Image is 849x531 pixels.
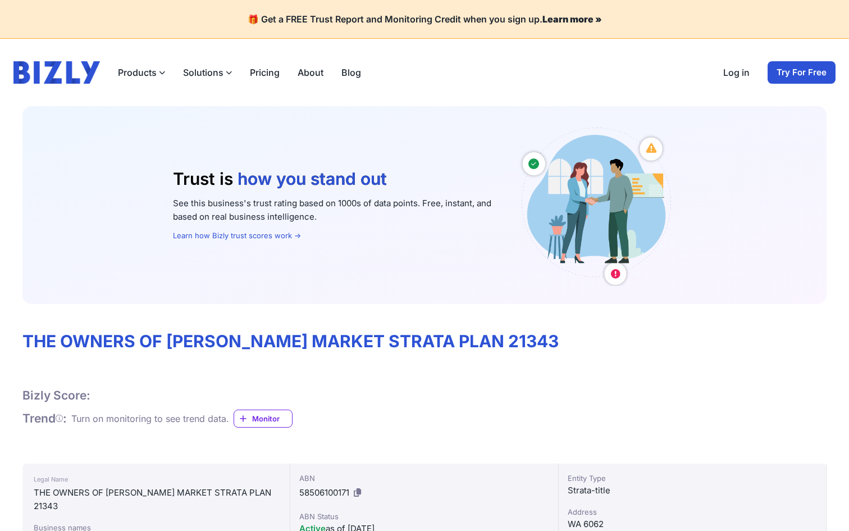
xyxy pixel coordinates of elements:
[514,124,676,286] img: Australian small business owners illustration
[34,473,279,486] div: Legal Name
[299,511,549,522] div: ABN Status
[173,197,496,224] p: See this business's trust rating based on 1000s of data points. Free, instant, and based on real ...
[341,66,361,79] a: Blog
[183,66,232,79] button: Solutions
[22,411,67,426] h1: Trend :
[238,190,390,211] li: who you work with
[768,61,836,84] a: Try For Free
[542,13,602,25] a: Learn more »
[298,66,323,79] a: About
[723,66,750,79] a: Log in
[34,486,279,513] div: THE OWNERS OF [PERSON_NAME] MARKET STRATA PLAN 21343
[173,169,233,189] span: Trust is
[568,473,817,484] div: Entity Type
[568,506,817,518] div: Address
[22,388,90,403] h1: Bizly Score:
[118,66,165,79] button: Products
[568,518,817,531] div: WA 6062
[238,169,390,190] li: how you stand out
[568,484,817,497] div: Strata-title
[173,231,301,240] a: Learn how Bizly trust scores work →
[22,331,827,352] h1: THE OWNERS OF [PERSON_NAME] MARKET STRATA PLAN 21343
[299,487,349,498] span: 58506100171
[71,412,229,425] div: Turn on monitoring to see trend data.
[299,473,549,484] div: ABN
[250,66,280,79] a: Pricing
[13,13,836,25] h4: 🎁 Get a FREE Trust Report and Monitoring Credit when you sign up.
[252,413,292,424] span: Monitor
[234,410,293,428] a: Monitor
